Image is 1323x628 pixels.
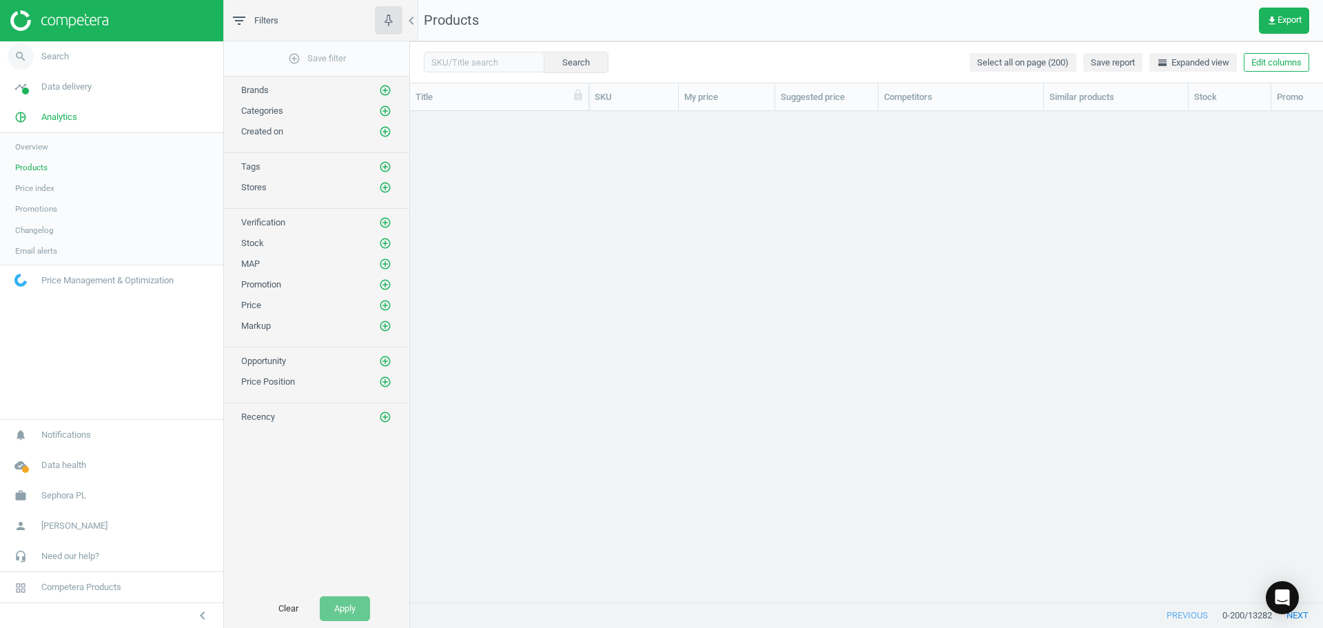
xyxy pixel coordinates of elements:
[194,607,211,624] i: chevron_left
[15,245,57,256] span: Email alerts
[595,91,673,103] div: SKU
[1266,15,1278,26] i: get_app
[379,216,391,229] i: add_circle_outline
[241,182,267,192] span: Stores
[224,45,409,72] button: add_circle_outlineSave filter
[379,161,391,173] i: add_circle_outline
[15,203,57,214] span: Promotions
[241,356,286,366] span: Opportunity
[1266,15,1302,26] span: Export
[378,216,392,230] button: add_circle_outline
[970,53,1076,72] button: Select all on page (200)
[378,278,392,292] button: add_circle_outline
[378,298,392,312] button: add_circle_outline
[41,520,107,532] span: [PERSON_NAME]
[1091,57,1135,69] span: Save report
[241,412,275,422] span: Recency
[288,52,300,65] i: add_circle_outline
[1244,609,1272,622] span: / 13282
[378,257,392,271] button: add_circle_outline
[241,279,281,290] span: Promotion
[781,91,872,103] div: Suggested price
[241,259,260,269] span: MAP
[241,300,261,310] span: Price
[884,91,1038,103] div: Competitors
[1049,91,1182,103] div: Similar products
[254,14,278,27] span: Filters
[8,104,34,130] i: pie_chart_outlined
[241,105,283,116] span: Categories
[424,12,479,28] span: Products
[241,85,269,95] span: Brands
[378,319,392,333] button: add_circle_outline
[378,181,392,194] button: add_circle_outline
[1222,609,1244,622] span: 0 - 200
[1152,603,1222,628] button: previous
[379,299,391,312] i: add_circle_outline
[288,52,346,65] span: Save filter
[15,183,54,194] span: Price index
[241,161,260,172] span: Tags
[1194,91,1265,103] div: Stock
[241,126,283,136] span: Created on
[379,181,391,194] i: add_circle_outline
[41,459,86,472] span: Data health
[8,483,34,509] i: work
[41,429,91,441] span: Notifications
[410,111,1323,591] div: grid
[378,354,392,368] button: add_circle_outline
[8,43,34,70] i: search
[264,596,313,621] button: Clear
[379,376,391,388] i: add_circle_outline
[15,141,48,152] span: Overview
[378,375,392,389] button: add_circle_outline
[1244,53,1309,72] button: Edit columns
[15,225,54,236] span: Changelog
[241,217,285,227] span: Verification
[378,83,392,97] button: add_circle_outline
[41,274,174,287] span: Price Management & Optimization
[403,12,420,29] i: chevron_left
[416,91,583,103] div: Title
[378,104,392,118] button: add_circle_outline
[424,52,544,72] input: SKU/Title search
[241,376,295,387] span: Price Position
[1083,53,1142,72] button: Save report
[41,550,99,563] span: Need our help?
[8,74,34,100] i: timeline
[684,91,769,103] div: My price
[1149,53,1237,72] button: horizontal_splitExpanded view
[378,125,392,139] button: add_circle_outline
[379,278,391,291] i: add_circle_outline
[185,607,220,625] button: chevron_left
[241,321,271,331] span: Markup
[41,111,77,123] span: Analytics
[379,258,391,270] i: add_circle_outline
[1272,603,1323,628] button: next
[378,236,392,250] button: add_circle_outline
[41,489,86,502] span: Sephora PL
[14,274,27,287] img: wGWNvw8QSZomAAAAABJRU5ErkJggg==
[231,12,247,29] i: filter_list
[241,238,264,248] span: Stock
[41,81,92,93] span: Data delivery
[1259,8,1309,34] button: get_appExport
[41,581,121,594] span: Competera Products
[1266,581,1299,614] div: Open Intercom Messenger
[544,52,608,72] button: Search
[8,422,34,448] i: notifications
[378,160,392,174] button: add_circle_outline
[8,452,34,478] i: cloud_done
[379,237,391,250] i: add_circle_outline
[41,50,69,63] span: Search
[379,411,391,423] i: add_circle_outline
[8,513,34,539] i: person
[1157,57,1229,69] span: Expanded view
[379,105,391,117] i: add_circle_outline
[379,125,391,138] i: add_circle_outline
[8,543,34,569] i: headset_mic
[1157,57,1168,68] i: horizontal_split
[15,162,48,173] span: Products
[379,355,391,367] i: add_circle_outline
[379,84,391,97] i: add_circle_outline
